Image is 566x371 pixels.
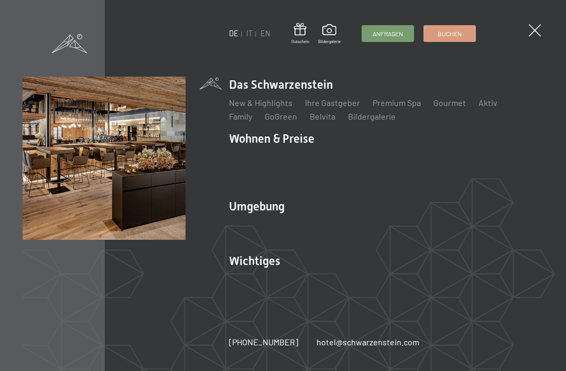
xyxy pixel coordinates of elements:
[305,98,360,108] a: Ihre Gastgeber
[478,98,497,108] a: Aktiv
[348,111,396,121] a: Bildergalerie
[291,39,309,45] span: Gutschein
[438,29,462,38] span: Buchen
[229,336,298,348] a: [PHONE_NUMBER]
[373,29,403,38] span: Anfragen
[373,98,421,108] a: Premium Spa
[229,111,252,121] a: Family
[229,29,238,38] a: DE
[424,26,475,41] a: Buchen
[260,29,270,38] a: EN
[317,336,419,348] a: hotel@schwarzenstein.com
[229,98,292,108] a: New & Highlights
[433,98,466,108] a: Gourmet
[318,24,341,44] a: Bildergalerie
[362,26,413,41] a: Anfragen
[310,111,335,121] a: Belvita
[265,111,297,121] a: GoGreen
[291,23,309,45] a: Gutschein
[318,39,341,45] span: Bildergalerie
[246,29,253,38] a: IT
[229,337,298,347] span: [PHONE_NUMBER]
